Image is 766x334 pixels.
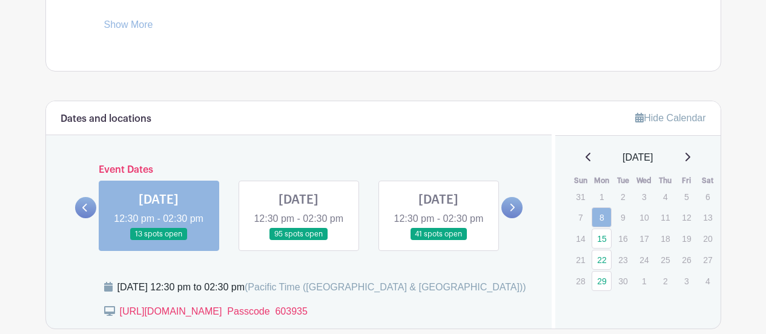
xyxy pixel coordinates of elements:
[570,272,590,290] p: 28
[634,250,654,269] p: 24
[655,272,675,290] p: 2
[592,250,612,270] a: 22
[698,272,718,290] p: 4
[96,164,502,176] h6: Event Dates
[698,208,718,227] p: 13
[676,229,696,248] p: 19
[655,187,675,206] p: 4
[634,272,654,290] p: 1
[120,306,308,316] a: [URL][DOMAIN_NAME] Passcode 603935
[676,208,696,227] p: 12
[655,250,675,269] p: 25
[61,113,151,125] h6: Dates and locations
[613,187,633,206] p: 2
[570,250,590,269] p: 21
[613,229,633,248] p: 16
[622,150,653,165] span: [DATE]
[655,208,675,227] p: 11
[592,229,612,249] a: 15
[613,272,633,290] p: 30
[592,187,612,206] p: 1
[570,187,590,206] p: 31
[634,208,654,227] p: 10
[676,272,696,290] p: 3
[634,229,654,248] p: 17
[591,175,612,187] th: Mon
[634,187,654,206] p: 3
[592,271,612,291] a: 29
[697,175,718,187] th: Sat
[612,175,633,187] th: Tue
[698,250,718,269] p: 27
[698,229,718,248] p: 20
[676,250,696,269] p: 26
[570,175,591,187] th: Sun
[592,207,612,227] a: 8
[676,187,696,206] p: 5
[633,175,655,187] th: Wed
[570,229,590,248] p: 14
[698,187,718,206] p: 6
[613,250,633,269] p: 23
[613,208,633,227] p: 9
[635,113,705,123] a: Hide Calendar
[655,229,675,248] p: 18
[245,282,526,292] span: (Pacific Time ([GEOGRAPHIC_DATA] & [GEOGRAPHIC_DATA]))
[570,208,590,227] p: 7
[676,175,697,187] th: Fri
[104,19,153,35] a: Show More
[117,280,526,295] div: [DATE] 12:30 pm to 02:30 pm
[655,175,676,187] th: Thu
